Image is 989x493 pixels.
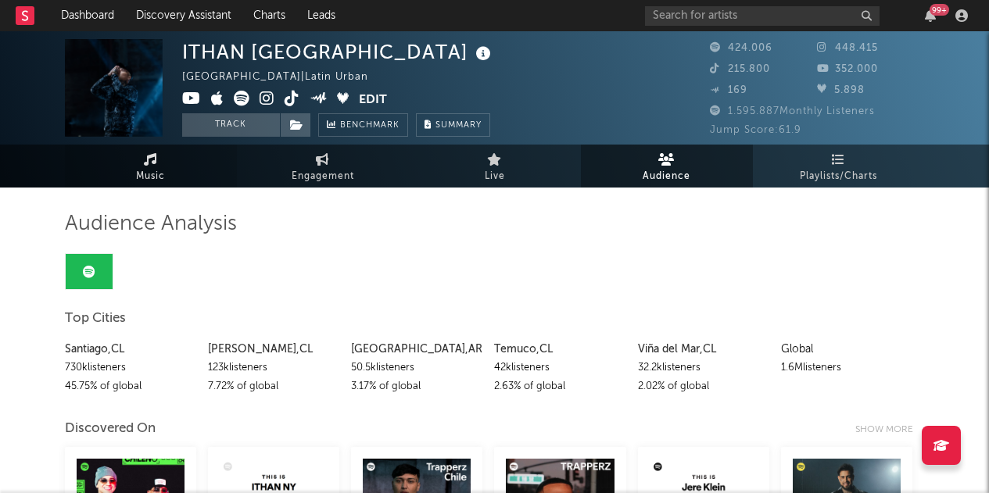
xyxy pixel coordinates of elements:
a: Audience [581,145,753,188]
a: Live [409,145,581,188]
button: Summary [416,113,490,137]
div: 3.17 % of global [351,377,482,396]
div: 45.75 % of global [65,377,196,396]
button: 99+ [925,9,936,22]
div: [GEOGRAPHIC_DATA] , AR [351,340,482,359]
span: 215.800 [710,64,770,74]
span: Audience Analysis [65,215,237,234]
div: [GEOGRAPHIC_DATA] | Latin Urban [182,68,386,87]
span: 169 [710,85,747,95]
div: Discovered On [65,420,156,438]
div: 50.5k listeners [351,359,482,377]
span: 1.595.887 Monthly Listeners [710,106,875,116]
span: 5.898 [817,85,865,95]
span: 424.006 [710,43,772,53]
div: 2.02 % of global [638,377,769,396]
div: 730k listeners [65,359,196,377]
div: 123k listeners [208,359,339,377]
span: Summary [435,121,482,130]
span: 448.415 [817,43,878,53]
span: Audience [643,167,690,186]
span: Jump Score: 61.9 [710,125,801,135]
div: Show more [855,420,925,439]
span: Playlists/Charts [800,167,877,186]
span: 352.000 [817,64,878,74]
span: Engagement [292,167,354,186]
span: Music [136,167,165,186]
span: Top Cities [65,309,126,328]
div: 7.72 % of global [208,377,339,396]
a: Engagement [237,145,409,188]
a: Music [65,145,237,188]
input: Search for artists [645,6,880,26]
div: 1.6M listeners [781,359,912,377]
div: Global [781,340,912,359]
span: Live [485,167,505,186]
div: 32.2k listeners [638,359,769,377]
a: Playlists/Charts [753,145,925,188]
div: ITHAN [GEOGRAPHIC_DATA] [182,39,495,65]
div: 42k listeners [494,359,625,377]
button: Track [182,113,280,137]
div: Viña del Mar , CL [638,340,769,359]
span: Benchmark [340,116,400,135]
div: 99 + [930,4,949,16]
div: 2.63 % of global [494,377,625,396]
div: Santiago , CL [65,340,196,359]
button: Edit [359,91,387,110]
div: [PERSON_NAME] , CL [208,340,339,359]
a: Benchmark [318,113,408,137]
div: Temuco , CL [494,340,625,359]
